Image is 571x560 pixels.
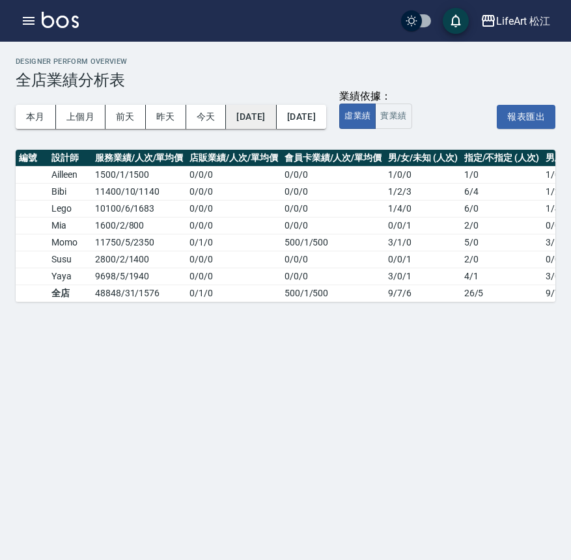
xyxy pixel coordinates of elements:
h2: Designer Perform Overview [16,57,555,66]
td: 11400 / 10 / 1140 [92,183,186,200]
td: 1500 / 1 / 1500 [92,166,186,183]
th: 服務業績/人次/單均價 [92,150,186,167]
td: 2 / 0 [461,217,542,234]
td: 9 / 7 / 6 [385,285,460,301]
td: 0 / 0 / 0 [186,217,281,234]
td: Yaya [48,268,92,285]
td: 0 / 1 / 0 [186,285,281,301]
td: 0 / 0 / 0 [281,166,385,183]
h3: 全店業績分析表 [16,71,555,89]
th: 指定/不指定 (人次) [461,150,542,167]
button: save [443,8,469,34]
td: 1 / 2 / 3 [385,183,460,200]
td: 0 / 0 / 0 [281,268,385,285]
td: 2 / 0 [461,251,542,268]
button: 虛業績 [339,104,376,129]
td: Momo [48,234,92,251]
td: 26 / 5 [461,285,542,301]
button: [DATE] [277,105,326,129]
td: 0 / 0 / 1 [385,251,460,268]
td: 1 / 0 [461,166,542,183]
td: Mia [48,217,92,234]
th: 設計師 [48,150,92,167]
td: 0 / 0 / 0 [186,268,281,285]
button: 報表匯出 [497,105,555,129]
td: 0 / 0 / 0 [186,200,281,217]
td: 500 / 1 / 500 [281,285,385,301]
div: LifeArt 松江 [496,13,550,29]
td: 全店 [48,285,92,301]
td: 4 / 1 [461,268,542,285]
td: 5 / 0 [461,234,542,251]
td: 1600 / 2 / 800 [92,217,186,234]
button: LifeArt 松江 [475,8,555,35]
td: 0 / 0 / 0 [186,251,281,268]
td: 9698 / 5 / 1940 [92,268,186,285]
td: 11750 / 5 / 2350 [92,234,186,251]
div: 業績依據： [339,90,411,104]
button: 上個月 [56,105,105,129]
td: 10100 / 6 / 1683 [92,200,186,217]
td: 0 / 0 / 0 [281,200,385,217]
td: 3 / 0 / 1 [385,268,460,285]
td: 500 / 1 / 500 [281,234,385,251]
td: 0 / 0 / 0 [186,183,281,200]
td: 1 / 0 / 0 [385,166,460,183]
td: Lego [48,200,92,217]
button: 實業績 [375,104,411,129]
td: 2800 / 2 / 1400 [92,251,186,268]
td: Susu [48,251,92,268]
button: 今天 [186,105,227,129]
td: 0 / 0 / 0 [281,183,385,200]
td: 0 / 0 / 1 [385,217,460,234]
button: 本月 [16,105,56,129]
td: 0 / 1 / 0 [186,234,281,251]
button: 前天 [105,105,146,129]
td: 6 / 0 [461,200,542,217]
a: 報表匯出 [497,109,555,122]
button: [DATE] [226,105,276,129]
td: 48848 / 31 / 1576 [92,285,186,301]
th: 會員卡業績/人次/單均價 [281,150,385,167]
td: Ailleen [48,166,92,183]
td: 0 / 0 / 0 [186,166,281,183]
td: 6 / 4 [461,183,542,200]
img: Logo [42,12,79,28]
button: 昨天 [146,105,186,129]
td: 0 / 0 / 0 [281,217,385,234]
th: 男/女/未知 (人次) [385,150,460,167]
td: 1 / 4 / 0 [385,200,460,217]
td: Bibi [48,183,92,200]
td: 3 / 1 / 0 [385,234,460,251]
th: 店販業績/人次/單均價 [186,150,281,167]
th: 編號 [16,150,48,167]
td: 0 / 0 / 0 [281,251,385,268]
